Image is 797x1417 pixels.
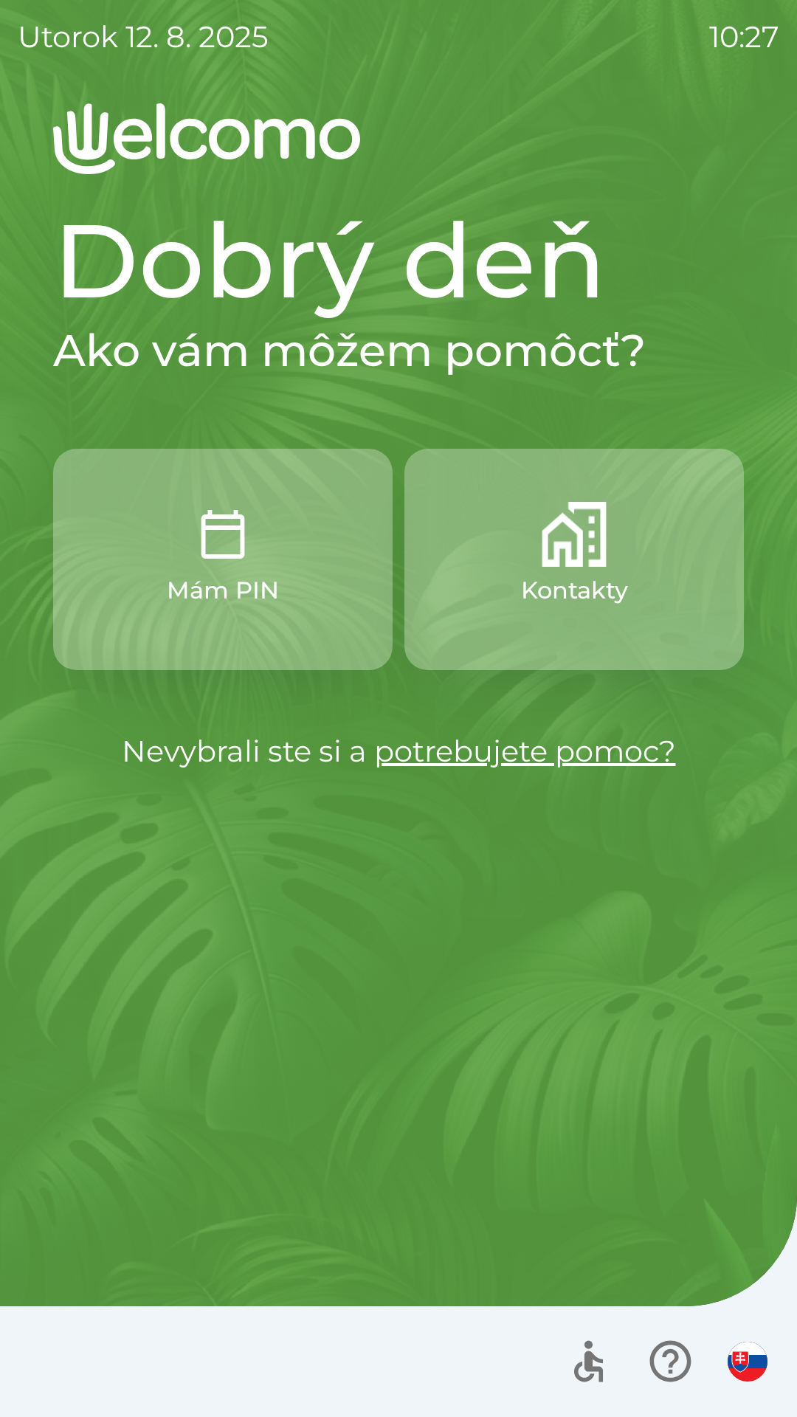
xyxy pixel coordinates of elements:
img: 5e2e28c1-c202-46ef-a5d1-e3942d4b9552.png [190,502,255,567]
h1: Dobrý deň [53,198,744,323]
p: Mám PIN [167,573,279,608]
button: Kontakty [404,449,744,670]
img: sk flag [728,1342,767,1382]
button: Mám PIN [53,449,393,670]
p: 10:27 [709,15,779,59]
p: Nevybrali ste si a [53,729,744,773]
p: Kontakty [521,573,628,608]
a: potrebujete pomoc? [374,733,676,769]
img: Logo [53,103,744,174]
h2: Ako vám môžem pomôcť? [53,323,744,378]
img: b27049de-0b2f-40e4-9c03-fd08ed06dc8a.png [542,502,607,567]
p: utorok 12. 8. 2025 [18,15,269,59]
